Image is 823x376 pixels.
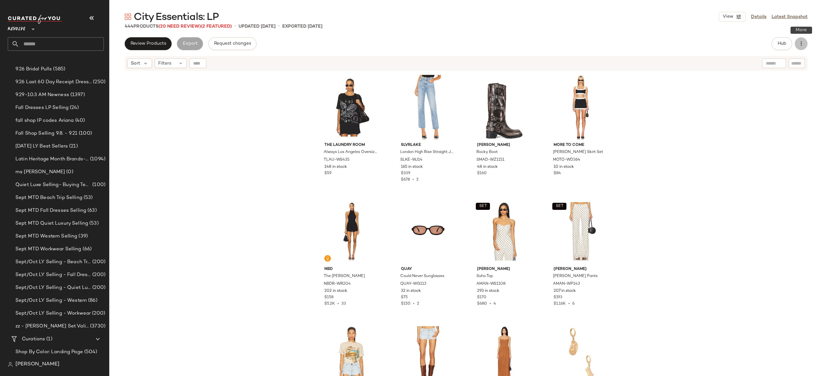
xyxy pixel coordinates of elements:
span: $59 [324,171,331,176]
span: $339 [401,171,410,176]
button: Hub [772,37,792,50]
span: 10 in stock [554,164,574,170]
span: (66) [81,246,92,253]
span: (3730) [89,323,105,330]
span: (39) [77,233,88,240]
span: ms [PERSON_NAME] [15,168,65,176]
span: MORE TO COME [554,142,608,148]
span: (585) [52,66,65,73]
span: [PERSON_NAME] [477,266,531,272]
span: 6 [572,302,574,306]
span: (2 Featured) [201,24,232,29]
span: 293 in stock [477,288,499,294]
span: (53) [88,220,99,227]
span: Fall Dresses LP Selling [15,104,68,112]
span: zz - [PERSON_NAME] Set Validation [15,323,89,330]
span: Filters [158,60,171,67]
img: NBDR-WR204_V1.jpg [319,199,384,264]
span: (24) [68,104,79,112]
span: AMAN-WS1108 [476,281,506,287]
span: London High Rise Straight Jeans [400,149,455,155]
span: Quay [401,266,455,272]
span: SET [555,204,563,209]
span: $170 [477,295,486,300]
img: TLAU-WS435_V1.jpg [319,75,384,140]
span: SLVRLAKE [401,142,455,148]
span: (200) [91,284,105,291]
span: 32 in stock [401,288,421,294]
span: (1) [45,336,52,343]
p: Exported [DATE] [282,23,322,30]
span: • [410,178,416,182]
span: (40) [74,117,85,124]
span: • [411,302,417,306]
span: Request changes [214,41,251,46]
button: Review Products [125,37,172,50]
button: View [719,12,746,22]
span: Latin Heritage Month Brands- DO NOT DELETE [15,156,89,163]
span: 148 in stock [324,164,347,170]
span: Rocky Boot [476,149,498,155]
span: 33 [341,302,346,306]
span: (1397) [69,91,85,99]
span: 202 in stock [324,288,347,294]
span: [PERSON_NAME] [477,142,531,148]
span: • [278,22,280,30]
a: Details [751,13,766,20]
span: Soho Top [476,273,493,279]
span: AMAN-WP143 [553,281,580,287]
span: Sept MTD Workwear Selling [15,246,81,253]
span: Always Los Angeles Oversized Tee [324,149,378,155]
span: Sept MTD Western Selling [15,233,77,240]
span: (100) [77,130,92,137]
span: MOTO-WD364 [553,157,580,163]
span: $75 [401,295,408,300]
img: SLKE-WJ14_V1.jpg [396,75,460,140]
span: 2 [417,302,419,306]
span: Hub [777,41,786,46]
span: Sept/Oct LY Selling - Quiet Luxe [15,284,91,291]
button: SET [476,203,490,210]
span: (200) [91,258,105,266]
div: Products [125,23,232,30]
span: [PERSON_NAME] [554,266,608,272]
span: $158 [324,295,333,300]
span: Sept/Oct LY Selling - Beach Trip [15,258,91,266]
span: Review Products [130,41,166,46]
span: (21) [68,143,78,150]
span: 4 [493,302,496,306]
span: • [487,302,493,306]
span: (504) [83,348,97,356]
img: MOTO-WD364_V1.jpg [548,75,613,140]
span: (250) [92,78,105,86]
span: Curations [22,336,45,343]
span: Shop By Color: Landing Page [15,348,83,356]
span: [PERSON_NAME] [15,361,59,368]
span: SLKE-WJ14 [400,157,422,163]
span: Sort [131,60,140,67]
a: Latest Snapshot [772,13,808,20]
span: SET [479,204,487,209]
span: Sept/Oct LY Selling - Western [15,297,87,304]
span: [PERSON_NAME] Pants [553,273,598,279]
span: The [PERSON_NAME] [324,273,365,279]
span: (200) [91,310,105,317]
img: AMAN-WS1108_V1.jpg [472,199,537,264]
span: • [234,22,236,30]
span: (86) [87,297,97,304]
p: updated [DATE] [239,23,276,30]
img: AMAN-WP143_V1.jpg [548,199,613,264]
img: svg%3e [326,256,330,260]
img: svg%3e [125,13,131,20]
span: $5.2K [324,302,335,306]
span: Sept MTD Quiet Luxury Selling [15,220,88,227]
span: [DATE] LY Best Sellers [15,143,68,150]
span: Sept MTD Fall Dresses Selling [15,207,86,214]
span: 444 [125,24,133,29]
span: $193 [554,295,562,300]
span: QUAY-WG113 [400,281,426,287]
span: $1.16K [554,302,566,306]
span: (0) [65,168,73,176]
img: SMAD-WZ1151_V1.jpg [472,75,537,140]
span: 48 in stock [477,164,498,170]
